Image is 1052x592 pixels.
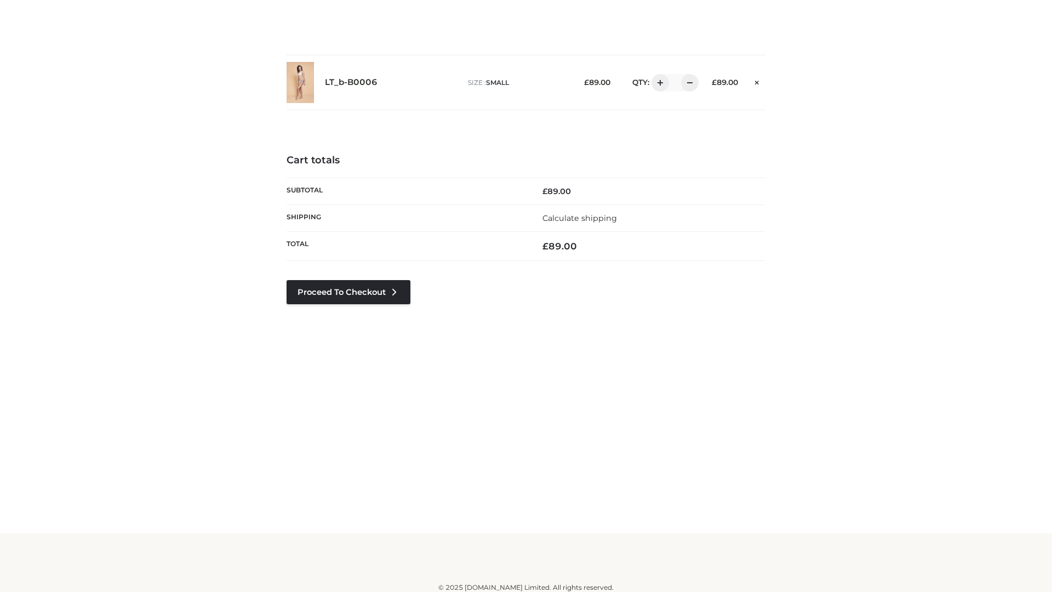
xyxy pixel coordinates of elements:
a: Calculate shipping [542,213,617,223]
bdi: 89.00 [584,78,610,87]
a: Remove this item [749,74,765,88]
a: Proceed to Checkout [287,280,410,304]
span: £ [712,78,717,87]
a: LT_b-B0006 [325,77,378,88]
th: Shipping [287,204,526,231]
span: £ [584,78,589,87]
bdi: 89.00 [542,186,571,196]
h4: Cart totals [287,155,765,167]
span: £ [542,241,548,252]
img: LT_b-B0006 - SMALL [287,62,314,103]
bdi: 89.00 [542,241,577,252]
p: size : [468,78,567,88]
bdi: 89.00 [712,78,738,87]
span: SMALL [486,78,509,87]
div: QTY: [621,74,695,92]
th: Subtotal [287,178,526,204]
th: Total [287,232,526,261]
span: £ [542,186,547,196]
